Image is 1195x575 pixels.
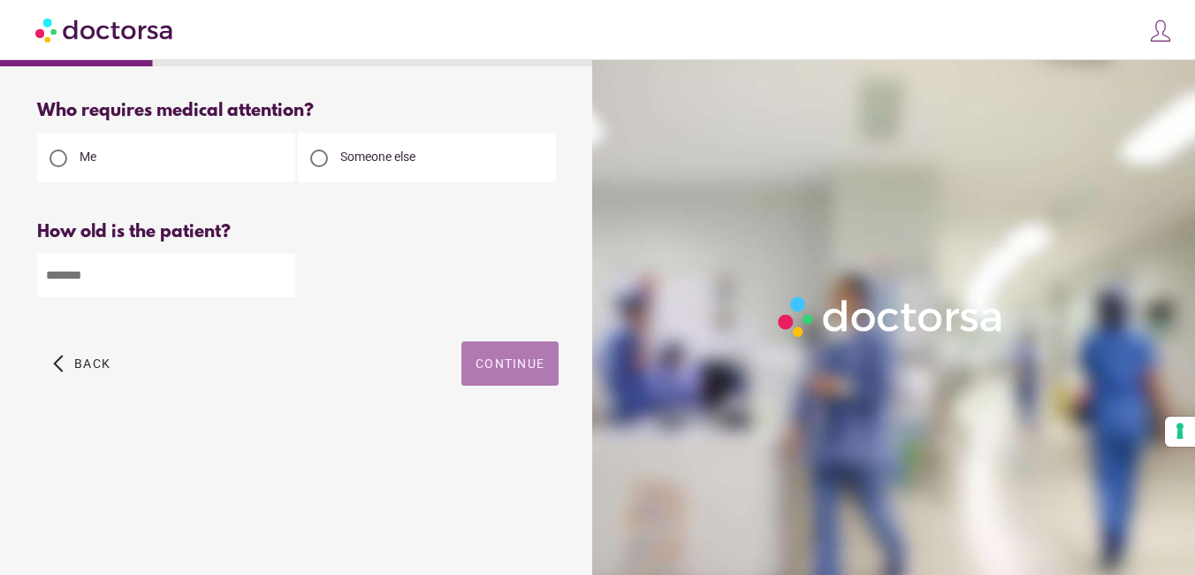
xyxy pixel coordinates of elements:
[1165,417,1195,447] button: Your consent preferences for tracking technologies
[37,222,559,242] div: How old is the patient?
[74,356,110,371] span: Back
[340,149,415,164] span: Someone else
[80,149,96,164] span: Me
[1148,19,1173,43] img: icons8-customer-100.png
[37,101,559,121] div: Who requires medical attention?
[46,341,118,386] button: arrow_back_ios Back
[476,356,544,371] span: Continue
[772,290,1010,343] img: Logo-Doctorsa-trans-White-partial-flat.png
[35,10,175,50] img: Doctorsa.com
[461,341,559,386] button: Continue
